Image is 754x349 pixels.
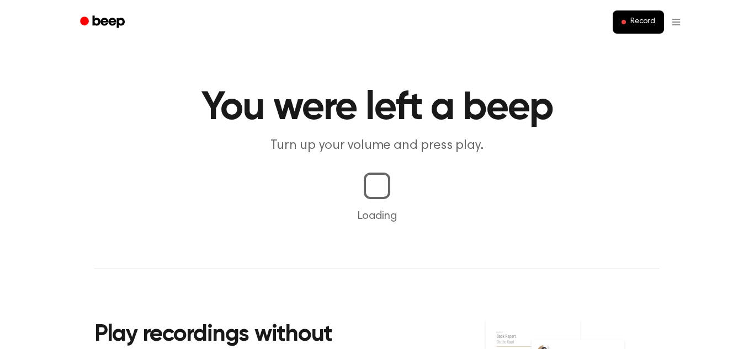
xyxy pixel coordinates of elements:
[630,17,655,27] span: Record
[13,208,741,224] p: Loading
[72,12,135,33] a: Beep
[671,11,682,33] button: Open menu
[94,88,660,128] h1: You were left a beep
[165,137,589,155] p: Turn up your volume and press play.
[613,10,664,34] button: Record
